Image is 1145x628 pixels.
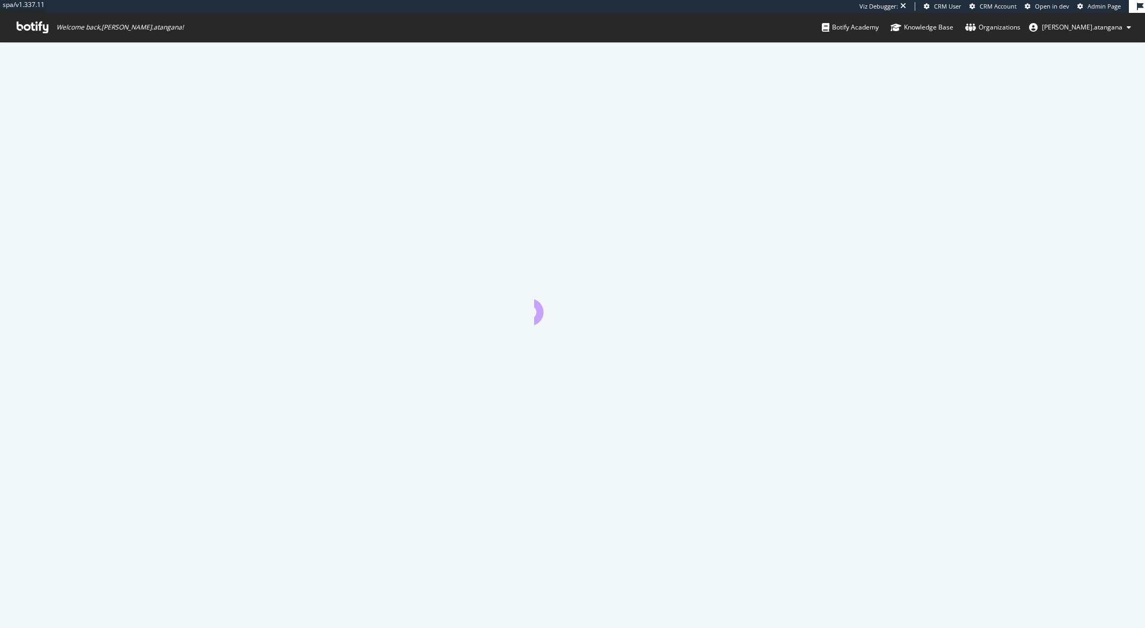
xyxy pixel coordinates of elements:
[1020,19,1140,36] button: [PERSON_NAME].atangana
[1035,2,1069,10] span: Open in dev
[934,2,961,10] span: CRM User
[965,13,1020,42] a: Organizations
[859,2,898,11] div: Viz Debugger:
[980,2,1017,10] span: CRM Account
[969,2,1017,11] a: CRM Account
[56,23,184,32] span: Welcome back, [PERSON_NAME].atangana !
[822,13,879,42] a: Botify Academy
[1025,2,1069,11] a: Open in dev
[891,22,953,33] div: Knowledge Base
[965,22,1020,33] div: Organizations
[924,2,961,11] a: CRM User
[1088,2,1121,10] span: Admin Page
[1042,23,1122,32] span: renaud.atangana
[891,13,953,42] a: Knowledge Base
[1077,2,1121,11] a: Admin Page
[822,22,879,33] div: Botify Academy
